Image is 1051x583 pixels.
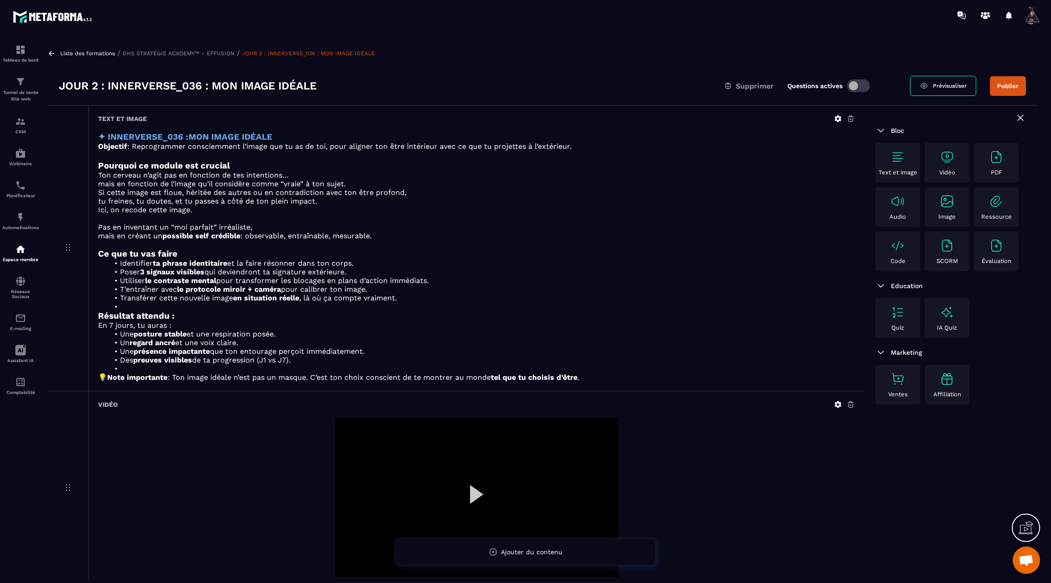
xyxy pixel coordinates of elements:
[98,205,855,214] p: Ici, on recode cette image.
[98,373,855,382] p: 💡 : Ton image idéale n’est pas un masque. C’est ton choix conscient de te montrer au monde .
[2,205,39,237] a: automationsautomationsAutomatisations
[98,197,855,205] p: tu freines, tu doutes, et tu passes à côté de ton plein impact.
[107,373,167,382] strong: Note importante
[890,194,905,209] img: text-image no-wrap
[98,115,147,122] h6: Text et image
[888,391,908,398] p: Ventes
[989,150,1004,164] img: text-image no-wrap
[98,231,855,240] p: mais en créant un : observable, entraînable, mesurable.
[2,141,39,173] a: automationsautomationsWebinaire
[937,324,957,331] p: IA Quiz
[890,305,905,320] img: text-image no-wrap
[2,193,39,198] p: Planificateur
[2,58,39,63] p: Tableau de bord
[15,116,26,127] img: formation
[109,338,855,347] li: Un et une voix claire.
[98,161,230,171] strong: Pourquoi ce module est crucial
[2,390,39,395] p: Comptabilité
[98,401,118,408] h6: Vidéo
[891,349,922,356] span: Marketing
[937,257,958,264] p: SCORM
[2,338,39,370] a: Assistant IA
[2,69,39,109] a: formationformationTunnel de vente Site web
[787,82,843,89] label: Questions actives
[98,249,177,259] strong: Ce que tu vas faire
[989,238,1004,253] img: text-image no-wrap
[98,321,855,330] p: En 7 jours, tu auras :
[2,89,39,102] p: Tunnel de vente Site web
[991,169,1002,176] p: PDF
[60,50,115,57] a: Liste des formations
[162,231,240,240] strong: possible self crédible
[109,330,855,338] li: Une et une respiration posée.
[2,129,39,134] p: CRM
[233,294,299,302] strong: en situation réelle
[2,326,39,331] p: E-mailing
[890,238,905,253] img: text-image no-wrap
[933,391,961,398] p: Affiliation
[133,356,192,364] strong: preuves visibles
[188,132,272,142] strong: MON IMAGE IDÉALE
[134,330,187,338] strong: posture stable
[242,50,375,57] a: JOUR 2 : INNERVERSE_036 : MON IMAGE IDÉALE
[736,82,774,90] span: Supprimer
[940,238,954,253] img: text-image no-wrap
[890,150,905,164] img: text-image no-wrap
[981,213,1012,220] p: Ressource
[109,356,855,364] li: Des de ta progression (J1 vs J7).
[15,76,26,87] img: formation
[989,194,1004,209] img: text-image no-wrap
[982,257,1011,264] p: Évaluation
[98,171,855,179] p: Ton cerveau n’agit pas en fonction de tes intentions…
[2,370,39,402] a: accountantaccountantComptabilité
[890,372,905,386] img: text-image no-wrap
[109,268,855,276] li: Poser qui deviendront ta signature extérieure.
[109,347,855,356] li: Une que ton entourage perçoit immédiatement.
[940,305,954,320] img: text-image
[98,142,127,151] strong: Objectif
[2,109,39,141] a: formationformationCRM
[501,548,562,556] span: Ajouter du contenu
[2,225,39,230] p: Automatisations
[939,169,955,176] p: Vidéo
[938,213,956,220] p: Image
[98,142,855,151] p: : Reprogrammer consciemment l’image que tu as de toi, pour aligner ton être intérieur avec ce que...
[98,188,855,197] p: Si cette image est floue, héritée des autres ou en contradiction avec ton être profond,
[15,212,26,223] img: automations
[15,276,26,287] img: social-network
[890,213,906,220] p: Audio
[879,169,917,176] p: Text et image
[2,37,39,69] a: formationformationTableau de bord
[15,44,26,55] img: formation
[891,127,904,134] span: Bloc
[2,358,39,363] p: Assistant IA
[98,311,175,321] strong: Résultat attendu :
[109,285,855,294] li: T’entraîner avec pour calibrer ton image.
[1013,546,1040,574] div: Ouvrir le chat
[940,372,954,386] img: text-image
[15,148,26,159] img: automations
[117,49,120,58] span: /
[59,79,317,93] h3: JOUR 2 : INNERVERSE_036 : MON IMAGE IDÉALE
[890,257,905,264] p: Code
[933,83,967,89] span: Prévisualiser
[2,289,39,299] p: Réseaux Sociaux
[2,306,39,338] a: emailemailE-mailing
[15,377,26,388] img: accountant
[145,276,216,285] strong: le contraste mental
[130,338,175,347] strong: regard ancré
[98,132,188,142] strong: ✦ INNERVERSE_036 :
[153,259,227,268] strong: ta phrase identitaire
[13,8,95,25] img: logo
[875,280,886,291] img: arrow-down
[940,194,954,209] img: text-image no-wrap
[15,244,26,255] img: automations
[875,347,886,358] img: arrow-down
[237,49,240,58] span: /
[891,282,923,289] span: Education
[940,150,954,164] img: text-image no-wrap
[123,50,234,57] a: DHS STRATÉGIE ACADEMY™ – EFFUSION
[98,223,855,231] p: Pas en inventant un “moi parfait” irréaliste,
